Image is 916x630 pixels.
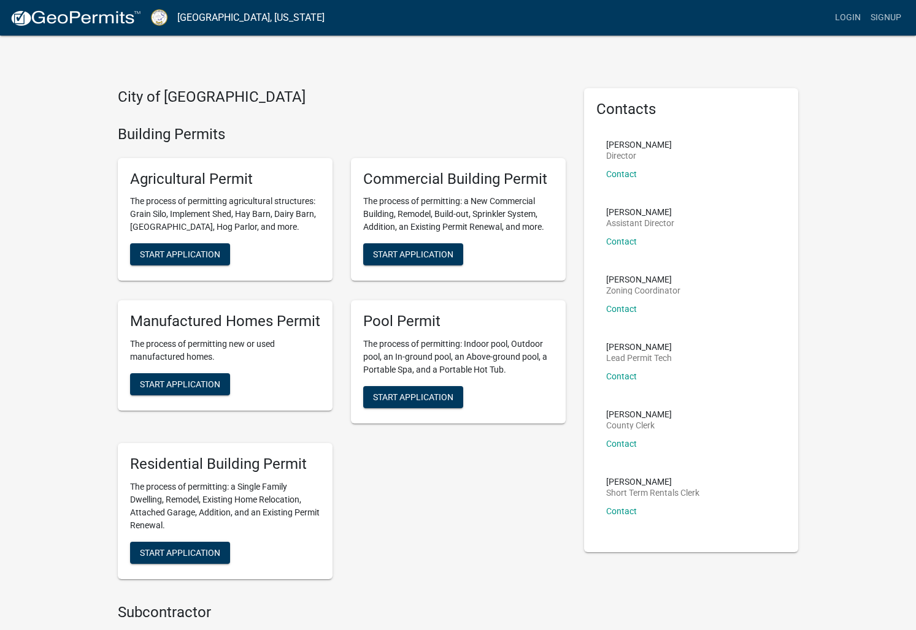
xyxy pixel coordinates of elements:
[606,477,699,486] p: [PERSON_NAME]
[363,338,553,376] p: The process of permitting: Indoor pool, Outdoor pool, an In-ground pool, an Above-ground pool, a ...
[606,275,680,284] p: [PERSON_NAME]
[151,9,167,26] img: Putnam County, Georgia
[363,386,463,408] button: Start Application
[373,392,453,402] span: Start Application
[118,88,566,106] h4: City of [GEOGRAPHIC_DATA]
[130,243,230,265] button: Start Application
[596,101,787,118] h5: Contacts
[606,237,637,246] a: Contact
[130,542,230,564] button: Start Application
[373,249,453,259] span: Start Application
[866,6,906,29] a: Signup
[118,604,566,621] h4: Subcontractor
[177,7,325,28] a: [GEOGRAPHIC_DATA], [US_STATE]
[130,170,320,188] h5: Agricultural Permit
[363,170,553,188] h5: Commercial Building Permit
[606,286,680,295] p: Zoning Coordinator
[606,354,672,362] p: Lead Permit Tech
[130,480,320,532] p: The process of permitting: a Single Family Dwelling, Remodel, Existing Home Relocation, Attached ...
[140,249,220,259] span: Start Application
[606,421,672,430] p: County Clerk
[363,195,553,233] p: The process of permitting: a New Commercial Building, Remodel, Build-out, Sprinkler System, Addit...
[130,313,320,330] h5: Manufactured Homes Permit
[830,6,866,29] a: Login
[140,379,220,389] span: Start Application
[606,343,672,351] p: [PERSON_NAME]
[606,219,674,227] p: Assistant Director
[606,304,637,314] a: Contact
[606,506,637,516] a: Contact
[606,439,637,449] a: Contact
[130,455,320,473] h5: Residential Building Permit
[606,208,674,216] p: [PERSON_NAME]
[363,243,463,265] button: Start Application
[606,151,672,160] p: Director
[606,488,699,497] p: Short Term Rentals Clerk
[130,195,320,233] p: The process of permitting agricultural structures: Grain Silo, Implement Shed, Hay Barn, Dairy Ba...
[606,169,637,179] a: Contact
[606,410,672,419] p: [PERSON_NAME]
[140,547,220,557] span: Start Application
[130,338,320,363] p: The process of permitting new or used manufactured homes.
[130,373,230,395] button: Start Application
[606,140,672,149] p: [PERSON_NAME]
[606,371,637,381] a: Contact
[118,126,566,143] h4: Building Permits
[363,313,553,330] h5: Pool Permit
